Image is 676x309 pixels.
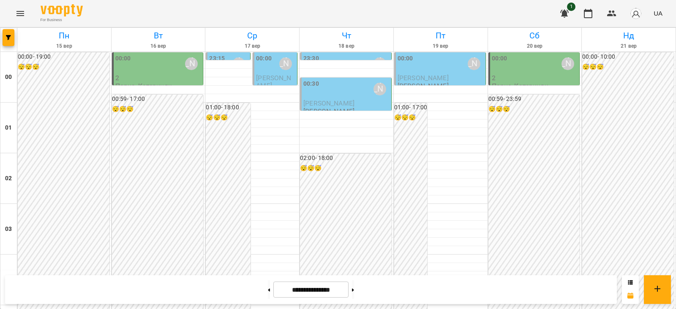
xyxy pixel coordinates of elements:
[468,57,480,70] div: Олійник Валентин
[398,74,449,82] span: [PERSON_NAME]
[185,57,198,70] div: Олійник Валентин
[112,95,204,104] h6: 00:59 - 17:00
[300,164,392,173] h6: 😴😴😴
[10,3,30,24] button: Menu
[115,82,172,89] p: Парне_Катериняк
[303,108,354,115] p: [PERSON_NAME]
[492,54,507,63] label: 00:00
[5,123,12,133] h6: 01
[279,57,292,70] div: Олійник Валентин
[492,82,548,89] p: Парне_Катериняк
[301,29,392,42] h6: Чт
[41,4,83,16] img: Voopty Logo
[300,154,392,163] h6: 02:00 - 18:00
[489,29,581,42] h6: Сб
[373,83,386,95] div: Олійник Валентин
[398,54,413,63] label: 00:00
[18,52,109,62] h6: 00:00 - 19:00
[5,73,12,82] h6: 00
[488,95,580,104] h6: 00:59 - 23:59
[303,79,319,89] label: 00:30
[567,3,575,11] span: 1
[232,57,245,70] div: Олійник Валентин
[256,74,291,89] span: [PERSON_NAME]
[303,54,319,63] label: 23:30
[630,8,642,19] img: avatar_s.png
[394,113,427,122] h6: 😴😴😴
[115,74,202,81] p: 2
[207,42,298,50] h6: 17 вер
[303,99,354,107] span: [PERSON_NAME]
[5,225,12,234] h6: 03
[492,74,578,81] p: 2
[582,62,674,72] h6: 😴😴😴
[41,17,83,23] span: For Business
[654,9,662,18] span: UA
[206,113,251,122] h6: 😴😴😴
[489,42,581,50] h6: 20 вер
[301,42,392,50] h6: 18 вер
[394,103,427,112] h6: 01:00 - 17:00
[582,52,674,62] h6: 00:00 - 10:00
[206,103,251,112] h6: 01:00 - 18:00
[19,29,110,42] h6: Пн
[18,62,109,72] h6: 😴😴😴
[488,105,580,114] h6: 😴😴😴
[5,174,12,183] h6: 02
[395,42,486,50] h6: 19 вер
[113,29,204,42] h6: Вт
[256,54,272,63] label: 00:00
[583,29,674,42] h6: Нд
[19,42,110,50] h6: 15 вер
[207,29,298,42] h6: Ср
[398,82,449,89] p: [PERSON_NAME]
[562,57,574,70] div: Олійник Валентин
[373,57,386,70] div: Олійник Валентин
[115,54,131,63] label: 00:00
[112,105,204,114] h6: 😴😴😴
[395,29,486,42] h6: Пт
[650,5,666,21] button: UA
[113,42,204,50] h6: 16 вер
[583,42,674,50] h6: 21 вер
[209,54,225,63] label: 23:15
